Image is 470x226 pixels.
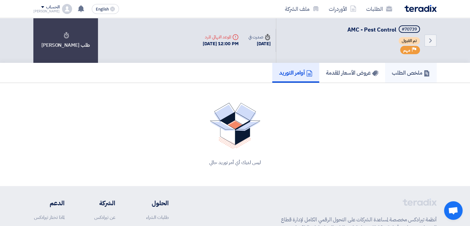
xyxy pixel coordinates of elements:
[280,2,324,16] a: ملف الشركة
[33,10,60,13] div: [PERSON_NAME]
[62,4,72,14] img: profile_test.png
[41,159,429,166] div: ليس لديك أي أمر توريد حالي
[203,40,239,47] div: [DATE] 12:00 PM
[361,2,397,16] a: الطلبات
[248,40,271,47] div: [DATE]
[46,5,59,10] div: الحساب
[33,198,65,208] li: الدعم
[94,214,115,221] a: عن تيرادكس
[403,47,410,53] span: مهم
[324,2,361,16] a: الأوردرات
[33,18,98,63] div: طلب [PERSON_NAME]
[326,69,378,76] h5: عروض الأسعار المقدمة
[404,5,437,12] img: Teradix logo
[210,103,260,149] img: No Quotations Found!
[347,25,396,34] span: AMC - Pest Control
[203,34,239,40] div: الموعد النهائي للرد
[34,214,65,221] a: لماذا تختار تيرادكس
[347,25,421,34] h5: AMC - Pest Control
[248,34,271,40] div: صدرت في
[319,63,385,83] a: عروض الأسعار المقدمة
[134,198,169,208] li: الحلول
[402,27,417,32] div: #70739
[96,7,109,11] span: English
[385,63,437,83] a: ملخص الطلب
[444,201,463,220] a: Open chat
[83,198,115,208] li: الشركة
[279,69,312,76] h5: أوامر التوريد
[146,214,169,221] a: طلبات الشراء
[392,69,430,76] h5: ملخص الطلب
[272,63,319,83] a: أوامر التوريد
[92,4,119,14] button: English
[399,37,420,45] span: تم القبول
